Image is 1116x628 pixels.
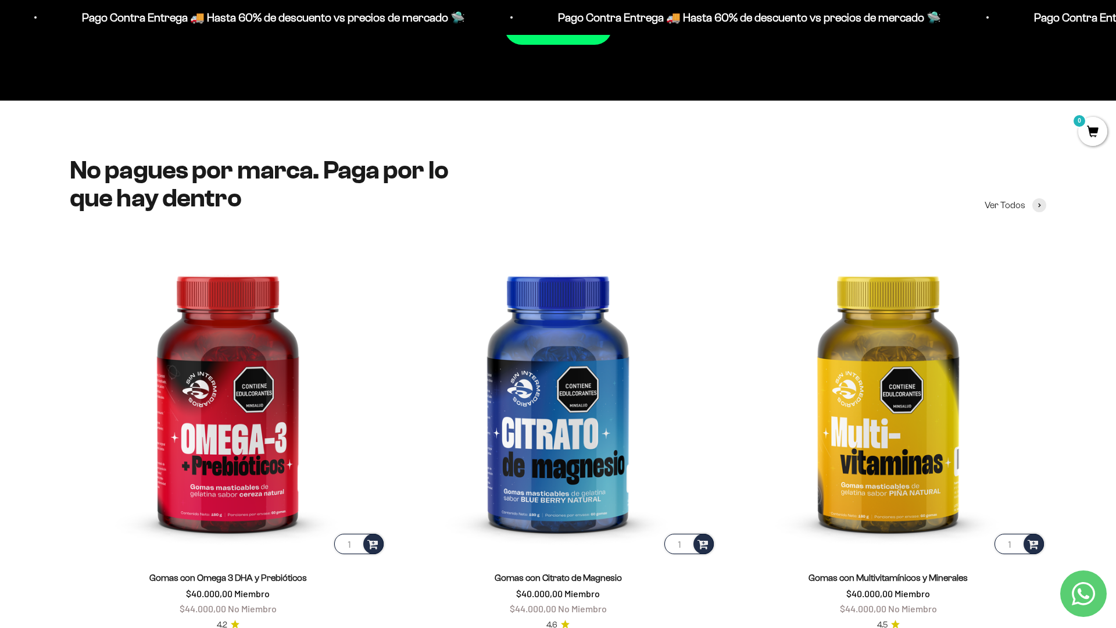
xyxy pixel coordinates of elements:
p: Pago Contra Entrega 🚚 Hasta 60% de descuento vs precios de mercado 🛸 [555,8,938,27]
split-lines: No pagues por marca. Paga por lo que hay dentro [70,156,448,212]
mark: 0 [1072,114,1086,128]
span: $40.000,00 [186,588,233,599]
span: Miembro [564,588,600,599]
a: Gomas con Citrato de Magnesio [495,573,622,583]
a: 0 [1078,126,1107,139]
span: Miembro [895,588,930,599]
span: $40.000,00 [516,588,563,599]
a: Ver Todos [985,198,1046,213]
span: $44.000,00 [840,603,886,614]
span: No Miembro [228,603,277,614]
span: No Miembro [558,603,607,614]
span: Ver Todos [985,198,1025,213]
a: Gomas con Multivitamínicos y Minerales [809,573,968,583]
span: $44.000,00 [180,603,226,614]
span: No Miembro [888,603,937,614]
span: $40.000,00 [846,588,893,599]
a: Gomas con Omega 3 DHA y Prebióticos [149,573,307,583]
span: $44.000,00 [510,603,556,614]
p: Pago Contra Entrega 🚚 Hasta 60% de descuento vs precios de mercado 🛸 [79,8,462,27]
span: Miembro [234,588,270,599]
